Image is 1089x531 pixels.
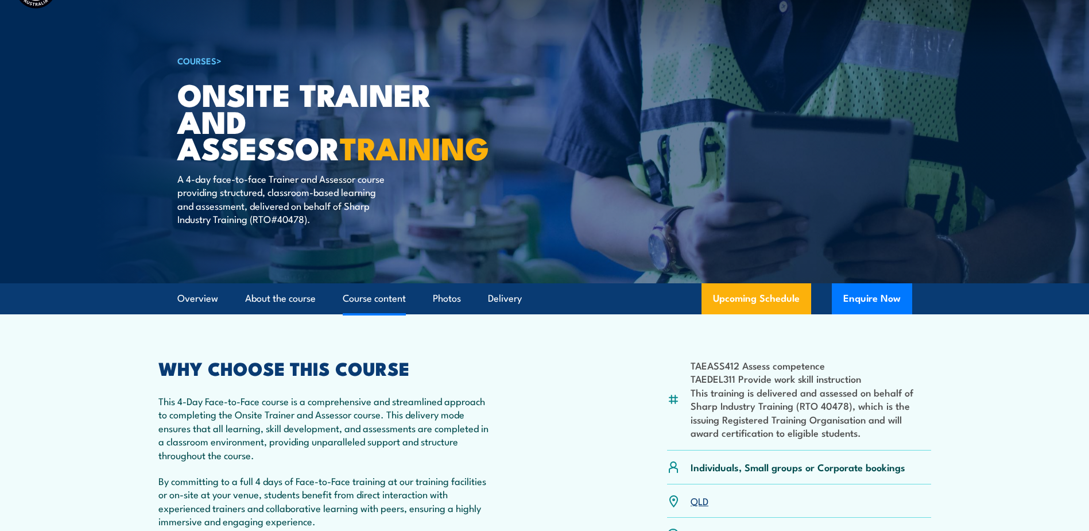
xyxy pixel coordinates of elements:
[488,283,522,314] a: Delivery
[158,394,494,461] p: This 4-Day Face-to-Face course is a comprehensive and streamlined approach to completing the Onsi...
[177,53,461,67] h6: >
[832,283,912,314] button: Enquire Now
[340,123,489,171] strong: TRAINING
[702,283,811,314] a: Upcoming Schedule
[158,360,494,376] h2: WHY CHOOSE THIS COURSE
[158,474,494,528] p: By committing to a full 4 days of Face-to-Face training at our training facilities or on-site at ...
[177,80,461,161] h1: Onsite Trainer and Assessor
[691,372,931,385] li: TAEDEL311 Provide work skill instruction
[177,172,387,226] p: A 4-day face-to-face Trainer and Assessor course providing structured, classroom-based learning a...
[691,386,931,440] li: This training is delivered and assessed on behalf of Sharp Industry Training (RTO 40478), which i...
[177,283,218,314] a: Overview
[245,283,316,314] a: About the course
[343,283,406,314] a: Course content
[691,460,905,474] p: Individuals, Small groups or Corporate bookings
[433,283,461,314] a: Photos
[691,494,708,507] a: QLD
[691,359,931,372] li: TAEASS412 Assess competence
[177,54,216,67] a: COURSES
